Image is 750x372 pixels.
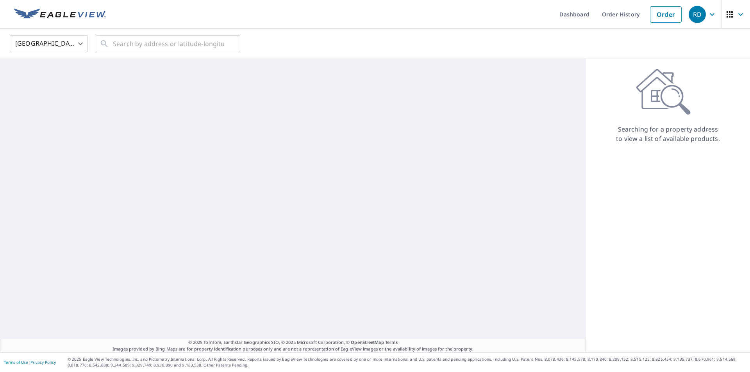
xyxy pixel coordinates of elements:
a: Order [650,6,682,23]
img: EV Logo [14,9,106,20]
span: © 2025 TomTom, Earthstar Geographics SIO, © 2025 Microsoft Corporation, © [188,339,398,346]
p: | [4,360,56,365]
a: OpenStreetMap [351,339,384,345]
a: Terms of Use [4,360,28,365]
input: Search by address or latitude-longitude [113,33,224,55]
p: Searching for a property address to view a list of available products. [616,125,720,143]
div: RD [689,6,706,23]
div: [GEOGRAPHIC_DATA] [10,33,88,55]
a: Privacy Policy [30,360,56,365]
a: Terms [385,339,398,345]
p: © 2025 Eagle View Technologies, Inc. and Pictometry International Corp. All Rights Reserved. Repo... [68,356,746,368]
